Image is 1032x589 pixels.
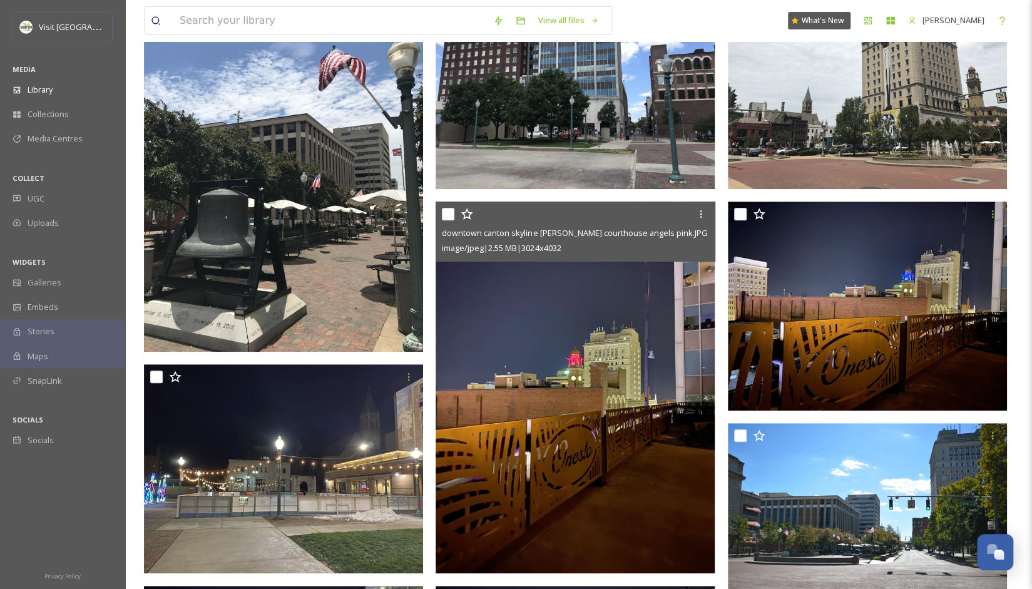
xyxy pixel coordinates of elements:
span: image/jpeg | 2.55 MB | 3024 x 4032 [442,242,561,254]
span: Stories [28,325,54,337]
span: Galleries [28,277,61,289]
span: downtown canton skyline [PERSON_NAME] courthouse angels pink.JPG [442,227,707,238]
span: MEDIA [13,64,36,74]
input: Search your library [173,7,487,34]
span: SnapLink [28,375,62,387]
span: WIDGETS [13,257,46,267]
span: SOCIALS [13,415,43,424]
span: Uploads [28,217,59,229]
img: Hall of Fame City Outdoor Ice Rink Downtown Canton.JPG [144,364,423,574]
span: [PERSON_NAME] [922,14,984,26]
img: downtown canton skyline onesto courthouse angels blue.JPG [728,202,1007,411]
span: Embeds [28,301,58,313]
img: downtown canton skyline onesto courthouse angels pink.JPG [436,202,715,573]
span: Privacy Policy [44,572,81,580]
img: download.jpeg [20,21,33,33]
span: COLLECT [13,173,44,183]
a: What's New [788,12,851,29]
span: Library [28,84,53,96]
a: [PERSON_NAME] [902,8,991,33]
span: Media Centres [28,133,83,145]
span: Visit [GEOGRAPHIC_DATA] [39,21,136,33]
span: Maps [28,351,48,362]
span: Socials [28,434,54,446]
span: UGC [28,193,44,205]
a: View all files [532,8,605,33]
a: Privacy Policy [44,568,81,583]
span: Collections [28,108,69,120]
button: Open Chat [977,534,1013,570]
